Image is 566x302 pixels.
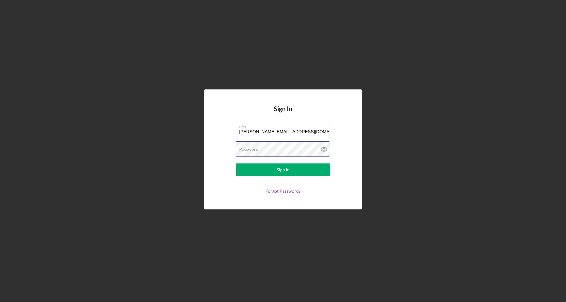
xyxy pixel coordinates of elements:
h4: Sign In [274,105,292,122]
label: Password [239,147,258,152]
button: Sign In [236,163,330,176]
label: Email [239,122,330,129]
div: Sign In [277,163,290,176]
a: Forgot Password? [265,188,301,194]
